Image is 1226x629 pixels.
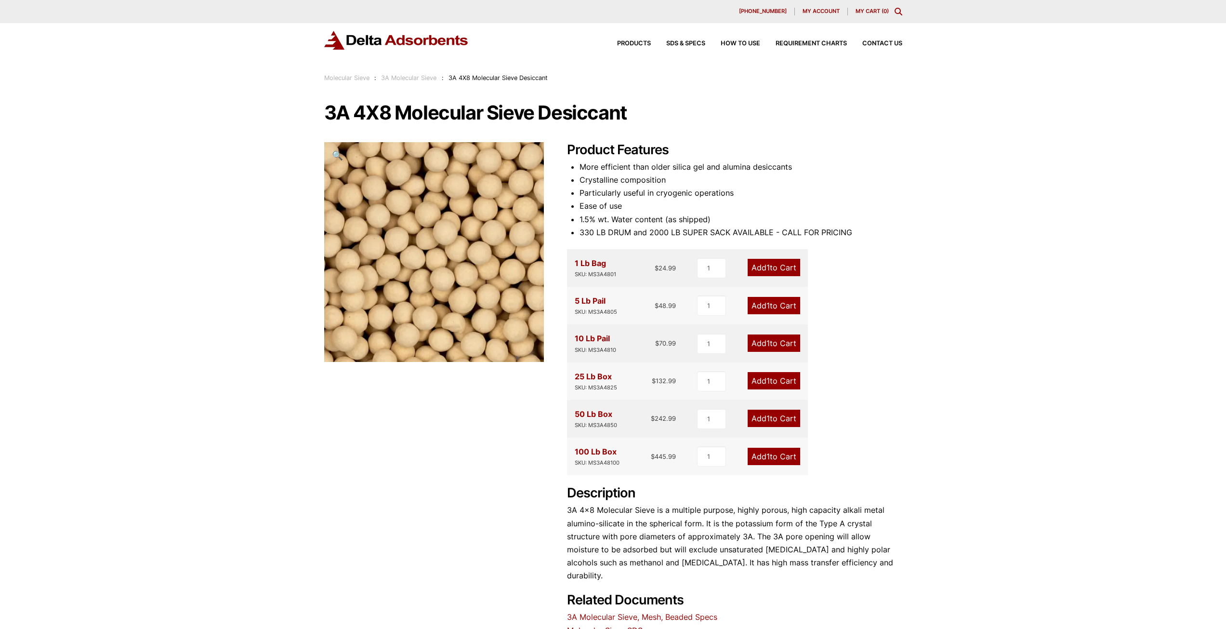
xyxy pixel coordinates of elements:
[766,452,770,461] span: 1
[895,8,902,15] div: Toggle Modal Content
[651,453,676,460] bdi: 445.99
[324,74,369,81] a: Molecular Sieve
[705,40,760,47] a: How to Use
[760,40,847,47] a: Requirement Charts
[448,74,548,81] span: 3A 4X8 Molecular Sieve Desiccant
[575,370,617,392] div: 25 Lb Box
[332,150,343,161] span: 🔍
[580,161,902,174] li: More efficient than older silica gel and alumina desiccants
[575,270,616,279] div: SKU: MS3A4801
[651,415,655,422] span: $
[731,8,795,15] a: [PHONE_NUMBER]
[766,301,770,310] span: 1
[567,142,902,158] h2: Product Features
[776,40,847,47] span: Requirement Charts
[567,485,902,501] h2: Description
[580,200,902,213] li: Ease of use
[748,297,800,314] a: Add1to Cart
[748,259,800,276] a: Add1to Cart
[575,308,617,317] div: SKU: MS3A4805
[575,421,617,430] div: SKU: MS3A4850
[617,40,651,47] span: Products
[803,9,840,14] span: My account
[883,8,887,14] span: 0
[748,448,800,465] a: Add1to Cart
[324,31,469,50] img: Delta Adsorbents
[324,142,351,169] a: View full-screen image gallery
[651,415,676,422] bdi: 242.99
[575,294,617,317] div: 5 Lb Pail
[748,372,800,389] a: Add1to Cart
[381,74,436,81] a: 3A Molecular Sieve
[655,339,676,347] bdi: 70.99
[655,339,659,347] span: $
[580,187,902,200] li: Particularly useful in cryogenic operations
[652,377,676,385] bdi: 132.99
[856,8,889,14] a: My Cart (0)
[567,504,902,582] p: 3A 4×8 Molecular Sieve is a multiple purpose, highly porous, high capacity alkali metal alumino-s...
[655,302,676,309] bdi: 48.99
[602,40,651,47] a: Products
[575,458,620,468] div: SKU: MS3A48100
[766,338,770,348] span: 1
[655,264,659,272] span: $
[766,376,770,386] span: 1
[766,414,770,423] span: 1
[862,40,902,47] span: Contact Us
[575,332,616,354] div: 10 Lb Pail
[575,383,617,392] div: SKU: MS3A4825
[847,40,902,47] a: Contact Us
[575,346,616,355] div: SKU: MS3A4810
[651,453,655,460] span: $
[655,302,659,309] span: $
[666,40,705,47] span: SDS & SPECS
[567,612,717,622] a: 3A Molecular Sieve, Mesh, Beaded Specs
[324,103,902,123] h1: 3A 4X8 Molecular Sieve Desiccant
[721,40,760,47] span: How to Use
[748,410,800,427] a: Add1to Cart
[374,74,376,81] span: :
[575,257,616,279] div: 1 Lb Bag
[580,226,902,239] li: 330 LB DRUM and 2000 LB SUPER SACK AVAILABLE - CALL FOR PRICING
[795,8,848,15] a: My account
[655,264,676,272] bdi: 24.99
[580,174,902,187] li: Crystalline composition
[442,74,444,81] span: :
[766,263,770,272] span: 1
[748,335,800,352] a: Add1to Cart
[739,9,787,14] span: [PHONE_NUMBER]
[580,213,902,226] li: 1.5% wt. Water content (as shipped)
[652,377,656,385] span: $
[575,408,617,430] div: 50 Lb Box
[651,40,705,47] a: SDS & SPECS
[575,445,620,468] div: 100 Lb Box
